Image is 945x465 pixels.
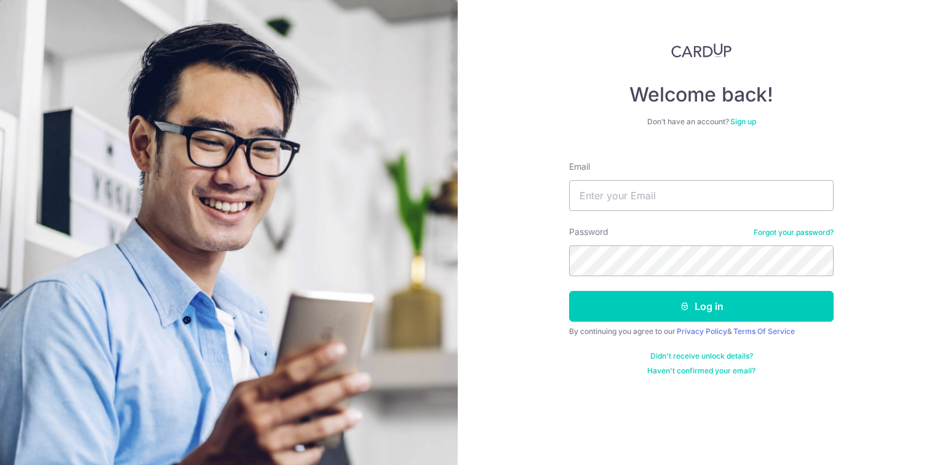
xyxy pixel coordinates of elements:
[650,351,753,361] a: Didn't receive unlock details?
[569,117,834,127] div: Don’t have an account?
[569,226,608,238] label: Password
[569,291,834,322] button: Log in
[569,180,834,211] input: Enter your Email
[569,82,834,107] h4: Welcome back!
[569,327,834,336] div: By continuing you agree to our &
[677,327,727,336] a: Privacy Policy
[730,117,756,126] a: Sign up
[754,228,834,237] a: Forgot your password?
[569,161,590,173] label: Email
[671,43,732,58] img: CardUp Logo
[647,366,756,376] a: Haven't confirmed your email?
[733,327,795,336] a: Terms Of Service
